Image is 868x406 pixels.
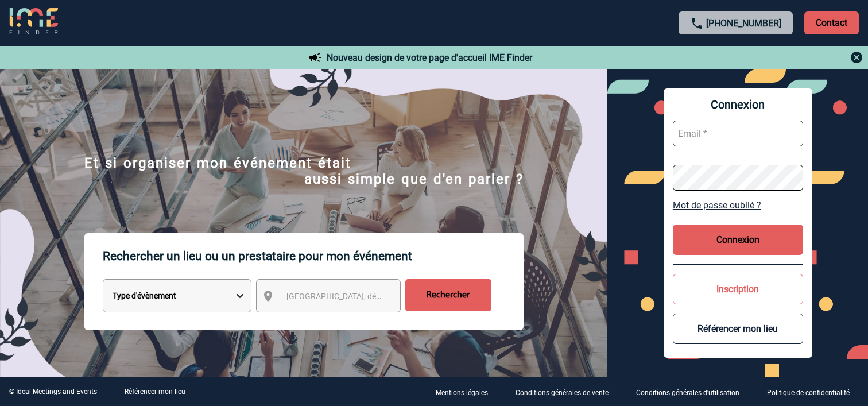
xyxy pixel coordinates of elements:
[767,389,850,397] p: Politique de confidentialité
[103,233,524,279] p: Rechercher un lieu ou un prestataire pour mon événement
[706,18,781,29] a: [PHONE_NUMBER]
[9,388,97,396] div: © Ideal Meetings and Events
[804,11,859,34] p: Contact
[673,314,803,344] button: Référencer mon lieu
[516,389,609,397] p: Conditions générales de vente
[286,292,446,301] span: [GEOGRAPHIC_DATA], département, région...
[673,274,803,304] button: Inscription
[627,386,758,397] a: Conditions générales d'utilisation
[673,225,803,255] button: Connexion
[690,17,704,30] img: call-24-px.png
[405,279,491,311] input: Rechercher
[436,389,488,397] p: Mentions légales
[636,389,739,397] p: Conditions générales d'utilisation
[673,121,803,146] input: Email *
[427,386,506,397] a: Mentions légales
[673,98,803,111] span: Connexion
[125,388,185,396] a: Référencer mon lieu
[506,386,627,397] a: Conditions générales de vente
[673,200,803,211] a: Mot de passe oublié ?
[758,386,868,397] a: Politique de confidentialité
